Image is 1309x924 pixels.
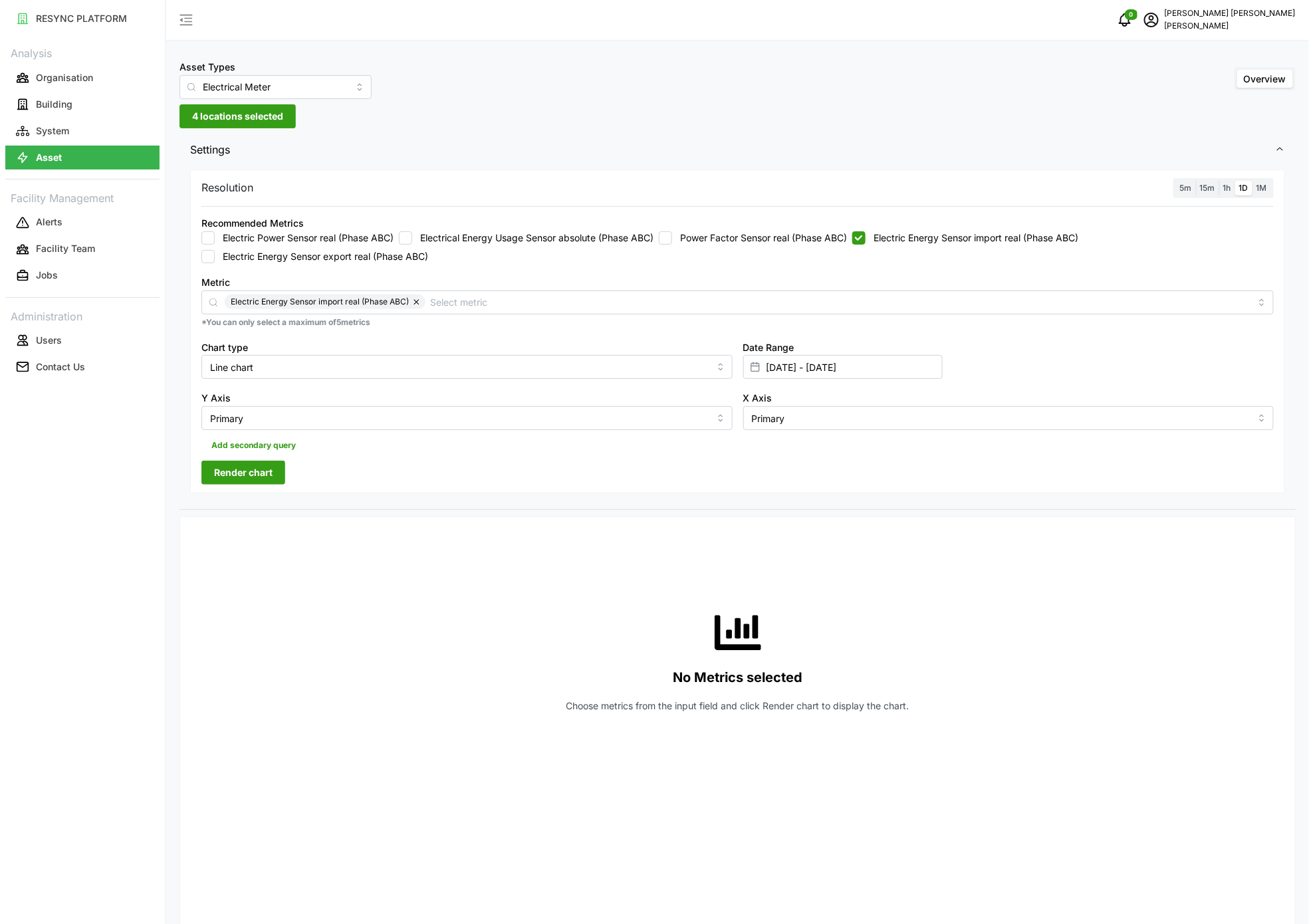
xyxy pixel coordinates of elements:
[36,98,72,111] p: Building
[743,340,794,355] label: Date Range
[5,64,160,91] a: Organisation
[1130,10,1133,19] span: 0
[5,354,160,380] a: Contact Us
[201,317,1274,328] p: *You can only select a maximum of 5 metrics
[5,237,160,261] button: Facility Team
[201,340,248,355] label: Chart type
[5,144,160,171] a: Asset
[1239,183,1249,193] span: 1D
[201,461,285,485] button: Render chart
[1200,183,1215,193] span: 15m
[215,250,428,263] label: Electric Energy Sensor export real (Phase ABC)
[36,71,93,84] p: Organisation
[5,7,160,31] button: RESYNC PLATFORM
[5,66,160,90] button: Organisation
[5,355,160,379] button: Contact Us
[214,461,273,484] span: Render chart
[201,406,733,430] input: Select Y axis
[36,269,58,282] p: Jobs
[743,355,943,379] input: Select date range
[201,179,253,196] p: Resolution
[866,231,1078,245] label: Electric Energy Sensor import real (Phase ABC)
[192,105,283,128] span: 4 locations selected
[1165,7,1296,20] p: [PERSON_NAME] [PERSON_NAME]
[1165,20,1296,33] p: [PERSON_NAME]
[36,334,62,347] p: Users
[36,124,69,138] p: System
[201,435,306,455] button: Add secondary query
[5,327,160,354] a: Users
[36,151,62,164] p: Asset
[190,134,1275,166] span: Settings
[743,391,773,405] label: X Axis
[412,231,654,245] label: Electrical Energy Usage Sensor absolute (Phase ABC)
[36,12,127,25] p: RESYNC PLATFORM
[5,119,160,143] button: System
[1256,183,1267,193] span: 1M
[5,264,160,288] button: Jobs
[673,667,802,689] p: No Metrics selected
[36,360,85,374] p: Contact Us
[179,60,235,74] label: Asset Types
[201,216,304,231] div: Recommended Metrics
[1112,7,1138,33] button: notifications
[5,92,160,116] button: Building
[201,355,733,379] input: Select chart type
[5,328,160,352] button: Users
[36,242,95,255] p: Facility Team
[36,215,62,229] p: Alerts
[179,166,1296,510] div: Settings
[179,104,296,128] button: 4 locations selected
[1244,73,1286,84] span: Overview
[672,231,847,245] label: Power Factor Sensor real (Phase ABC)
[5,43,160,62] p: Analysis
[566,699,909,713] p: Choose metrics from the input field and click Render chart to display the chart.
[201,391,231,405] label: Y Axis
[215,231,394,245] label: Electric Power Sensor real (Phase ABC)
[5,209,160,236] a: Alerts
[5,187,160,207] p: Facility Management
[431,294,1250,309] input: Select metric
[1138,7,1165,33] button: schedule
[211,436,296,455] span: Add secondary query
[5,236,160,263] a: Facility Team
[5,211,160,235] button: Alerts
[179,134,1296,166] button: Settings
[5,263,160,289] a: Jobs
[743,406,1274,430] input: Select X axis
[1180,183,1192,193] span: 5m
[1223,183,1231,193] span: 1h
[5,91,160,118] a: Building
[5,306,160,325] p: Administration
[231,294,410,309] span: Electric Energy Sensor import real (Phase ABC)
[5,146,160,170] button: Asset
[5,5,160,32] a: RESYNC PLATFORM
[201,275,230,290] label: Metric
[5,118,160,144] a: System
